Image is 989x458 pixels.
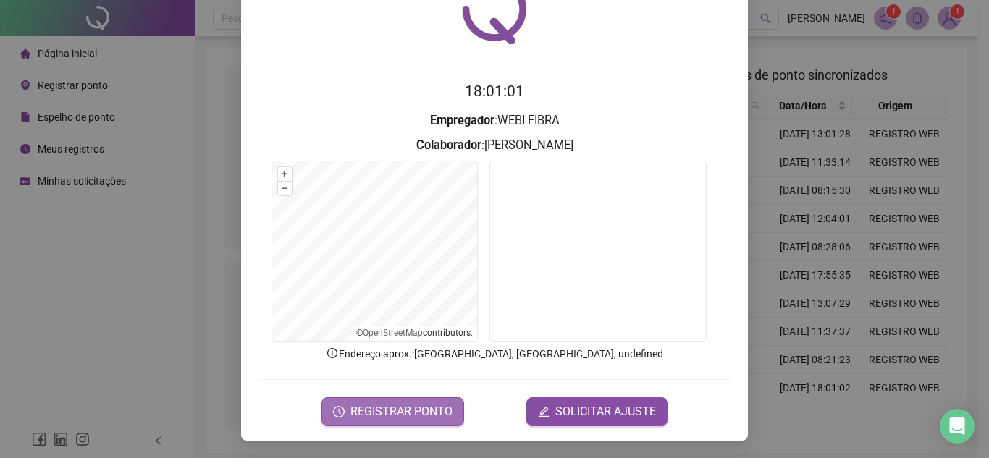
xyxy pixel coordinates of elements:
[430,114,494,127] strong: Empregador
[555,403,656,420] span: SOLICITAR AJUSTE
[350,403,453,420] span: REGISTRAR PONTO
[321,397,464,426] button: REGISTRAR PONTO
[258,136,731,155] h3: : [PERSON_NAME]
[278,182,292,195] button: –
[258,111,731,130] h3: : WEBI FIBRA
[278,167,292,181] button: +
[538,406,550,417] span: edit
[526,397,668,426] button: editSOLICITAR AJUSTE
[326,347,339,360] span: info-circle
[363,328,423,338] a: OpenStreetMap
[333,406,345,417] span: clock-circle
[940,409,975,444] div: Open Intercom Messenger
[258,346,731,362] p: Endereço aprox. : [GEOGRAPHIC_DATA], [GEOGRAPHIC_DATA], undefined
[465,82,524,100] time: 18:01:01
[416,138,481,152] strong: Colaborador
[356,328,473,338] li: © contributors.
